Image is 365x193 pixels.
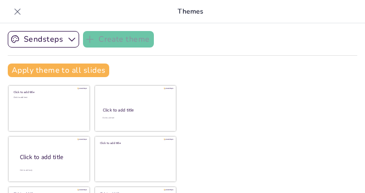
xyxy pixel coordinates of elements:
[20,169,81,172] div: Click to add body
[8,31,79,48] button: Sendsteps
[102,117,167,119] div: Click to add text
[20,153,82,161] div: Click to add title
[100,141,169,145] div: Click to add title
[14,90,83,94] div: Click to add title
[8,64,109,77] button: Apply theme to all slides
[103,107,167,113] div: Click to add title
[14,96,83,99] div: Click to add text
[83,31,154,48] button: Create theme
